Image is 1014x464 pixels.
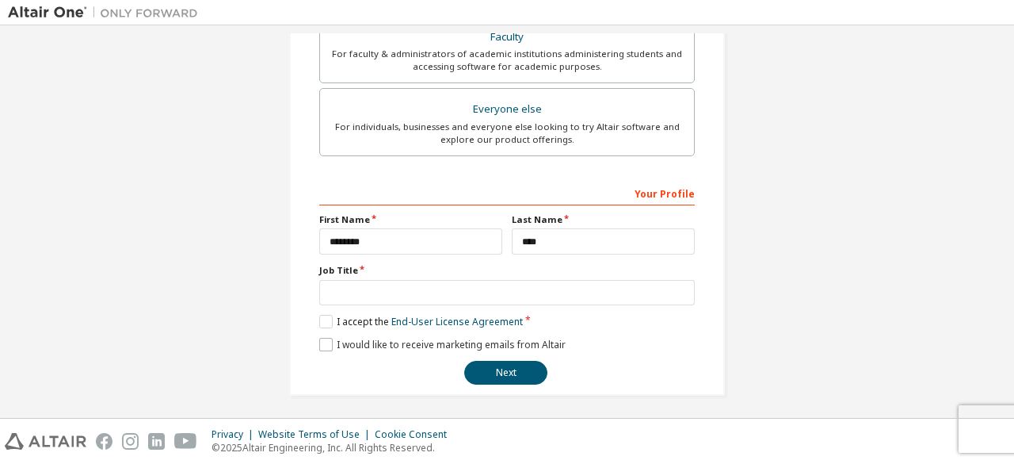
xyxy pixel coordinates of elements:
img: facebook.svg [96,433,112,450]
label: Job Title [319,264,695,277]
div: Website Terms of Use [258,428,375,441]
div: For faculty & administrators of academic institutions administering students and accessing softwa... [330,48,684,73]
a: End-User License Agreement [391,315,523,328]
div: Cookie Consent [375,428,456,441]
label: Last Name [512,213,695,226]
img: Altair One [8,5,206,21]
p: © 2025 Altair Engineering, Inc. All Rights Reserved. [212,441,456,454]
img: instagram.svg [122,433,139,450]
div: Privacy [212,428,258,441]
button: Next [464,361,547,385]
label: I accept the [319,315,523,328]
img: linkedin.svg [148,433,165,450]
label: First Name [319,213,502,226]
div: Faculty [330,26,684,48]
div: Your Profile [319,180,695,205]
label: I would like to receive marketing emails from Altair [319,338,566,351]
img: altair_logo.svg [5,433,86,450]
img: youtube.svg [174,433,197,450]
div: Everyone else [330,98,684,121]
div: For individuals, businesses and everyone else looking to try Altair software and explore our prod... [330,121,684,146]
